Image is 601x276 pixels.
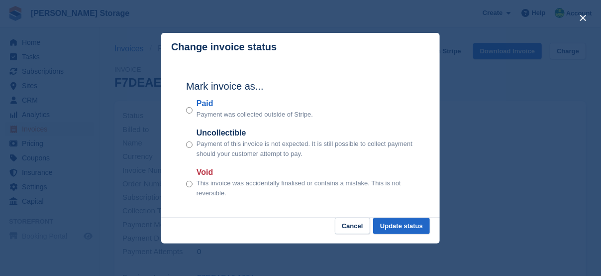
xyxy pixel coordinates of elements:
p: Payment of this invoice is not expected. It is still possible to collect payment should your cust... [197,139,415,158]
button: Update status [373,218,430,234]
label: Void [197,166,415,178]
label: Uncollectible [197,127,415,139]
h2: Mark invoice as... [186,79,415,94]
p: Change invoice status [171,41,277,53]
button: close [575,10,591,26]
p: Payment was collected outside of Stripe. [197,110,313,120]
button: Cancel [335,218,370,234]
p: This invoice was accidentally finalised or contains a mistake. This is not reversible. [197,178,415,198]
label: Paid [197,98,313,110]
